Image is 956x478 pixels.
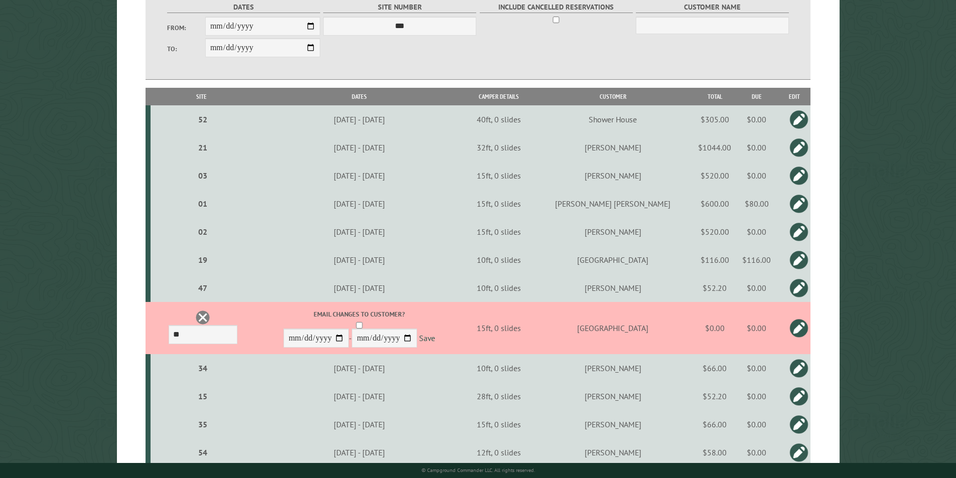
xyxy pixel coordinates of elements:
td: $52.20 [695,274,735,302]
div: [DATE] - [DATE] [254,227,464,237]
label: Dates [167,2,320,13]
td: $520.00 [695,218,735,246]
td: 15ft, 0 slides [466,410,531,438]
td: $0.00 [735,354,778,382]
td: $66.00 [695,410,735,438]
label: Include Cancelled Reservations [480,2,633,13]
td: Shower House [531,105,695,133]
th: Site [151,88,253,105]
div: - [254,309,464,350]
div: 54 [155,447,251,457]
div: [DATE] - [DATE] [254,255,464,265]
td: 15ft, 0 slides [466,162,531,190]
div: [DATE] - [DATE] [254,142,464,152]
div: 52 [155,114,251,124]
div: [DATE] - [DATE] [254,363,464,373]
td: [PERSON_NAME] [531,410,695,438]
td: [PERSON_NAME] [PERSON_NAME] [531,190,695,218]
div: 15 [155,391,251,401]
th: Due [735,88,778,105]
td: 15ft, 0 slides [466,302,531,354]
td: $66.00 [695,354,735,382]
td: $0.00 [735,274,778,302]
td: $80.00 [735,190,778,218]
td: 32ft, 0 slides [466,133,531,162]
td: 10ft, 0 slides [466,354,531,382]
div: [DATE] - [DATE] [254,419,464,429]
div: [DATE] - [DATE] [254,447,464,457]
td: $0.00 [735,410,778,438]
div: 35 [155,419,251,429]
label: From: [167,23,205,33]
td: [GEOGRAPHIC_DATA] [531,246,695,274]
div: [DATE] - [DATE] [254,391,464,401]
th: Total [695,88,735,105]
td: $0.00 [735,162,778,190]
td: [PERSON_NAME] [531,354,695,382]
th: Edit [778,88,810,105]
label: Email changes to customer? [254,309,464,319]
div: [DATE] - [DATE] [254,199,464,209]
td: 40ft, 0 slides [466,105,531,133]
label: To: [167,44,205,54]
td: [PERSON_NAME] [531,438,695,466]
td: $52.20 [695,382,735,410]
td: 15ft, 0 slides [466,190,531,218]
div: 47 [155,283,251,293]
td: $0.00 [735,438,778,466]
th: Camper Details [466,88,531,105]
td: $0.00 [735,218,778,246]
td: [PERSON_NAME] [531,382,695,410]
div: 21 [155,142,251,152]
td: [PERSON_NAME] [531,274,695,302]
small: © Campground Commander LLC. All rights reserved. [422,467,535,473]
td: [PERSON_NAME] [531,133,695,162]
td: $0.00 [735,105,778,133]
div: [DATE] - [DATE] [254,171,464,181]
td: $58.00 [695,438,735,466]
td: $520.00 [695,162,735,190]
td: [PERSON_NAME] [531,218,695,246]
a: Save [419,334,435,344]
td: [GEOGRAPHIC_DATA] [531,302,695,354]
td: $116.00 [735,246,778,274]
div: [DATE] - [DATE] [254,283,464,293]
td: $0.00 [735,382,778,410]
td: $116.00 [695,246,735,274]
td: $600.00 [695,190,735,218]
div: 03 [155,171,251,181]
label: Customer Name [636,2,789,13]
div: 02 [155,227,251,237]
td: 10ft, 0 slides [466,246,531,274]
td: 28ft, 0 slides [466,382,531,410]
div: 19 [155,255,251,265]
td: $0.00 [735,133,778,162]
th: Customer [531,88,695,105]
a: Delete this reservation [195,310,210,325]
td: $305.00 [695,105,735,133]
td: 10ft, 0 slides [466,274,531,302]
td: $0.00 [735,302,778,354]
div: 01 [155,199,251,209]
td: $1044.00 [695,133,735,162]
td: 12ft, 0 slides [466,438,531,466]
div: 34 [155,363,251,373]
div: [DATE] - [DATE] [254,114,464,124]
td: [PERSON_NAME] [531,162,695,190]
td: 15ft, 0 slides [466,218,531,246]
label: Site Number [323,2,476,13]
td: $0.00 [695,302,735,354]
th: Dates [253,88,466,105]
